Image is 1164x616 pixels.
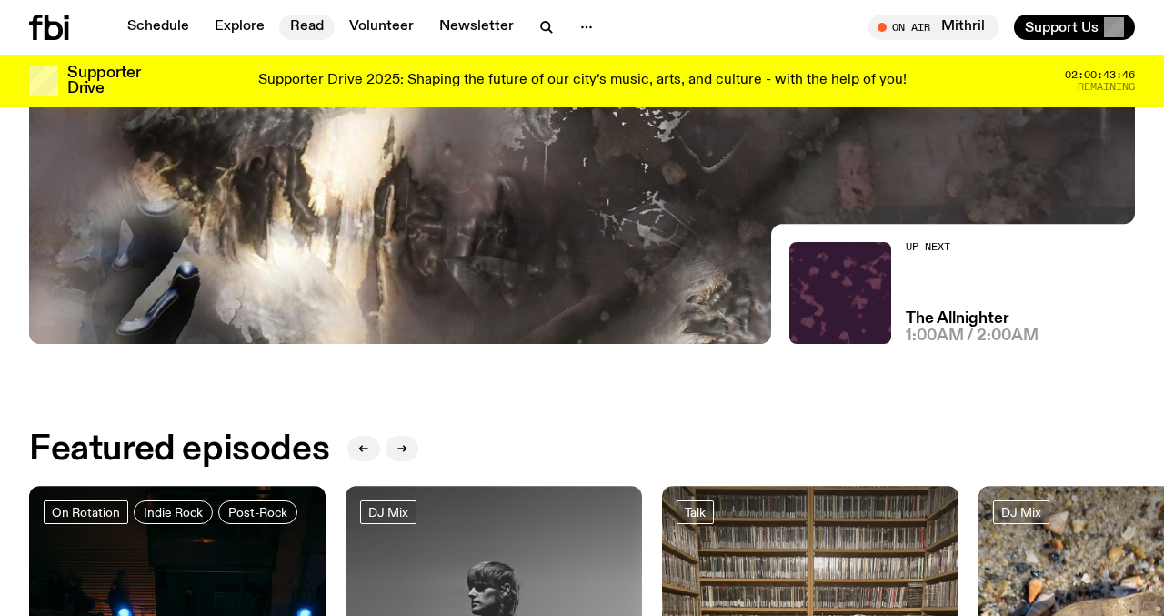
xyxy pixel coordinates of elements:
button: Support Us [1014,15,1135,40]
h2: Featured episodes [29,433,329,466]
button: On AirMithril [868,15,999,40]
span: 02:00:43:46 [1065,70,1135,80]
a: On Rotation [44,500,128,524]
span: Post-Rock [228,505,287,519]
span: DJ Mix [1001,505,1041,519]
span: Support Us [1025,19,1099,35]
span: Indie Rock [144,505,203,519]
a: DJ Mix [993,500,1049,524]
a: Schedule [116,15,200,40]
h3: Supporter Drive [67,66,140,96]
a: Talk [677,500,714,524]
span: DJ Mix [368,505,408,519]
span: On Rotation [52,505,120,519]
a: Post-Rock [218,500,297,524]
a: DJ Mix [360,500,416,524]
a: The Allnighter [906,311,1009,327]
h2: Up Next [906,242,1039,252]
a: Read [279,15,335,40]
a: Indie Rock [134,500,213,524]
a: Explore [204,15,276,40]
p: Supporter Drive 2025: Shaping the future of our city’s music, arts, and culture - with the help o... [258,73,907,89]
span: Remaining [1078,82,1135,92]
a: Volunteer [338,15,425,40]
span: Talk [685,505,706,519]
a: Newsletter [428,15,525,40]
span: 1:00am / 2:00am [906,328,1039,344]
